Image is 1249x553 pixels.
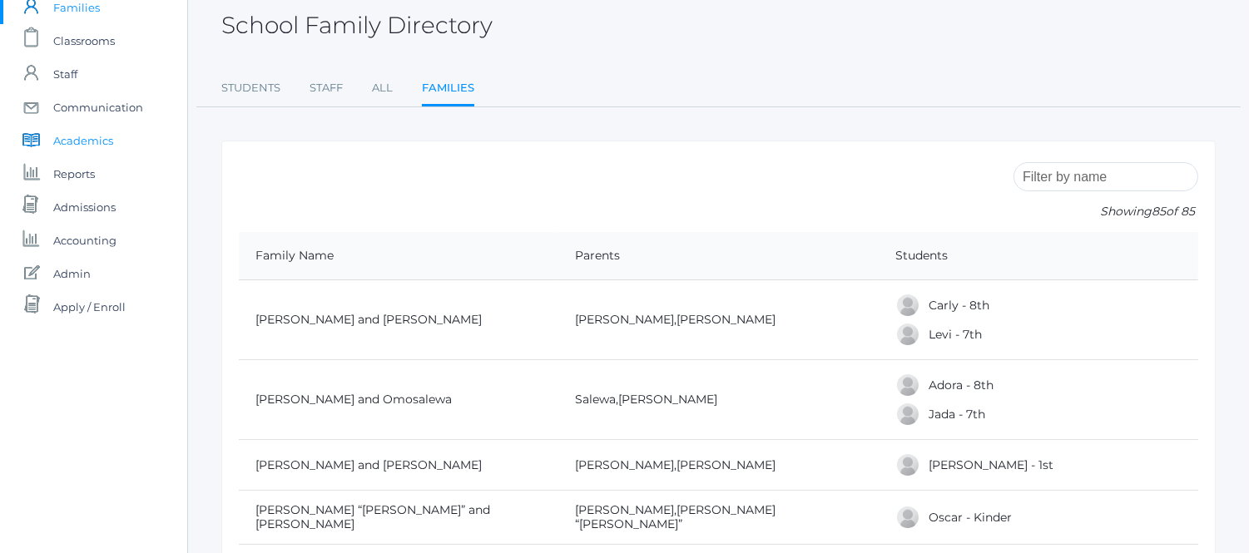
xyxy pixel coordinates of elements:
[558,440,878,491] td: ,
[221,12,493,38] h2: School Family Directory
[53,257,91,290] span: Admin
[255,457,482,472] a: [PERSON_NAME] and [PERSON_NAME]
[255,502,490,531] a: [PERSON_NAME] “[PERSON_NAME]” and [PERSON_NAME]
[677,312,776,327] a: [PERSON_NAME]
[895,293,920,318] div: Carly Adams
[558,280,878,360] td: ,
[558,232,878,280] th: Parents
[53,91,143,124] span: Communication
[929,510,1012,525] a: Oscar - Kinder
[895,373,920,397] div: Adora Adegboyega
[1152,204,1166,219] span: 85
[929,407,985,422] a: Jada - 7th
[239,232,558,280] th: Family Name
[53,290,126,323] span: Apply / Enroll
[255,312,482,327] a: [PERSON_NAME] and [PERSON_NAME]
[618,392,717,407] a: [PERSON_NAME]
[558,491,878,545] td: ,
[372,72,393,105] a: All
[929,457,1053,472] a: [PERSON_NAME] - 1st
[53,24,115,57] span: Classrooms
[575,502,776,531] a: [PERSON_NAME] “[PERSON_NAME]”
[895,322,920,347] div: Levi Adams
[53,124,113,157] span: Academics
[575,392,616,407] a: Salewa
[929,298,989,313] a: Carly - 8th
[422,72,474,107] a: Families
[929,378,994,393] a: Adora - 8th
[575,502,674,517] a: [PERSON_NAME]
[1014,203,1198,220] p: Showing of 85
[53,190,116,224] span: Admissions
[1014,162,1198,191] input: Filter by name
[53,224,116,257] span: Accounting
[53,157,95,190] span: Reports
[575,312,674,327] a: [PERSON_NAME]
[255,392,452,407] a: [PERSON_NAME] and Omosalewa
[895,402,920,427] div: Jada Adegboyega
[895,452,920,477] div: Henry Amos
[310,72,343,105] a: Staff
[677,457,776,472] a: [PERSON_NAME]
[558,360,878,440] td: ,
[575,457,674,472] a: [PERSON_NAME]
[221,72,280,105] a: Students
[53,57,77,91] span: Staff
[895,505,920,530] div: Oscar Anderson
[929,327,982,342] a: Levi - 7th
[879,232,1198,280] th: Students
